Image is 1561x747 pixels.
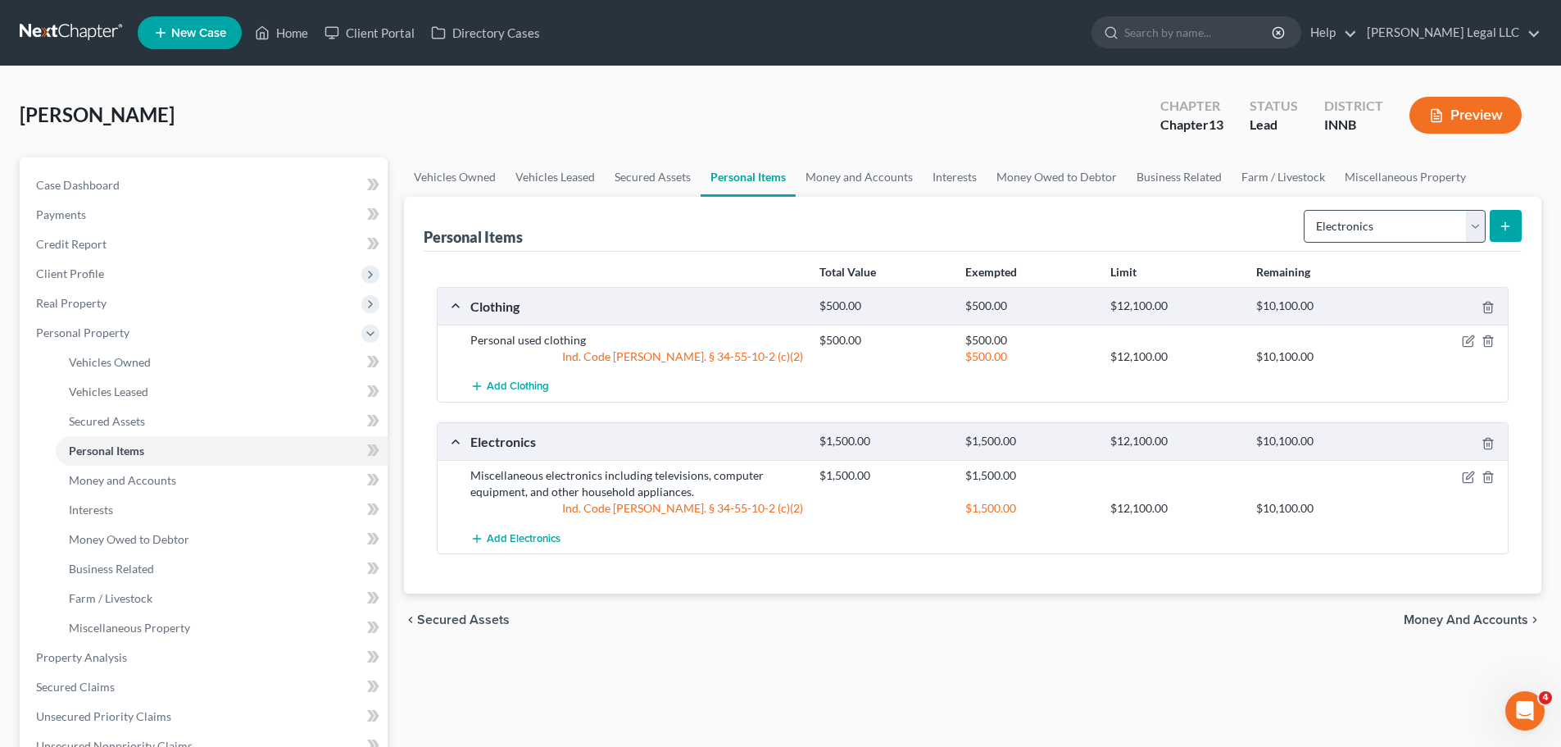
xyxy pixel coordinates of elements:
[36,296,107,310] span: Real Property
[56,584,388,613] a: Farm / Livestock
[423,18,548,48] a: Directory Cases
[1302,18,1357,48] a: Help
[36,709,171,723] span: Unsecured Priority Claims
[417,613,510,626] span: Secured Assets
[36,266,104,280] span: Client Profile
[819,265,876,279] strong: Total Value
[957,332,1102,348] div: $500.00
[811,332,956,348] div: $500.00
[1209,116,1223,132] span: 13
[957,348,1102,365] div: $500.00
[404,613,510,626] button: chevron_left Secured Assets
[56,436,388,466] a: Personal Items
[404,157,506,197] a: Vehicles Owned
[69,473,176,487] span: Money and Accounts
[23,230,388,259] a: Credit Report
[923,157,987,197] a: Interests
[462,500,811,517] div: Ind. Code [PERSON_NAME]. § 34-55-10-2 (c)(2)
[1127,157,1232,197] a: Business Related
[462,433,811,450] div: Electronics
[69,355,151,369] span: Vehicles Owned
[1232,157,1335,197] a: Farm / Livestock
[1404,613,1528,626] span: Money and Accounts
[23,702,388,731] a: Unsecured Priority Claims
[811,298,956,314] div: $500.00
[965,265,1017,279] strong: Exempted
[957,298,1102,314] div: $500.00
[56,466,388,495] a: Money and Accounts
[56,613,388,643] a: Miscellaneous Property
[462,332,811,348] div: Personal used clothing
[36,680,115,694] span: Secured Claims
[487,532,560,545] span: Add Electronics
[987,157,1127,197] a: Money Owed to Debtor
[957,500,1102,517] div: $1,500.00
[1359,18,1541,48] a: [PERSON_NAME] Legal LLC
[1124,17,1274,48] input: Search by name...
[1102,434,1247,449] div: $12,100.00
[69,414,145,428] span: Secured Assets
[462,348,811,365] div: Ind. Code [PERSON_NAME]. § 34-55-10-2 (c)(2)
[56,495,388,525] a: Interests
[36,237,107,251] span: Credit Report
[56,377,388,407] a: Vehicles Leased
[1324,97,1383,116] div: District
[957,434,1102,449] div: $1,500.00
[811,467,956,484] div: $1,500.00
[171,27,226,39] span: New Case
[69,562,154,576] span: Business Related
[1250,97,1298,116] div: Status
[69,503,113,517] span: Interests
[1409,97,1522,134] button: Preview
[1160,97,1223,116] div: Chapter
[605,157,701,197] a: Secured Assets
[1505,691,1545,731] iframe: Intercom live chat
[1539,691,1552,704] span: 4
[796,157,923,197] a: Money and Accounts
[20,102,175,126] span: [PERSON_NAME]
[957,467,1102,484] div: $1,500.00
[1256,265,1310,279] strong: Remaining
[1110,265,1137,279] strong: Limit
[36,650,127,664] span: Property Analysis
[69,532,189,546] span: Money Owed to Debtor
[811,434,956,449] div: $1,500.00
[1404,613,1541,626] button: Money and Accounts chevron_right
[701,157,796,197] a: Personal Items
[1102,500,1247,517] div: $12,100.00
[470,523,560,553] button: Add Electronics
[23,171,388,200] a: Case Dashboard
[23,200,388,230] a: Payments
[56,407,388,436] a: Secured Assets
[424,227,523,247] div: Personal Items
[1248,500,1393,517] div: $10,100.00
[404,613,417,626] i: chevron_left
[1250,116,1298,134] div: Lead
[316,18,423,48] a: Client Portal
[23,672,388,702] a: Secured Claims
[1248,434,1393,449] div: $10,100.00
[1102,298,1247,314] div: $12,100.00
[36,178,120,192] span: Case Dashboard
[1102,348,1247,365] div: $12,100.00
[506,157,605,197] a: Vehicles Leased
[462,467,811,500] div: Miscellaneous electronics including televisions, computer equipment, and other household appliances.
[69,621,190,635] span: Miscellaneous Property
[36,207,86,221] span: Payments
[1248,298,1393,314] div: $10,100.00
[470,371,549,402] button: Add Clothing
[1248,348,1393,365] div: $10,100.00
[23,643,388,672] a: Property Analysis
[69,385,148,399] span: Vehicles Leased
[1160,116,1223,134] div: Chapter
[56,348,388,377] a: Vehicles Owned
[462,298,811,315] div: Clothing
[1335,157,1476,197] a: Miscellaneous Property
[247,18,316,48] a: Home
[1324,116,1383,134] div: INNB
[1528,613,1541,626] i: chevron_right
[69,444,144,458] span: Personal Items
[56,554,388,584] a: Business Related
[36,326,129,339] span: Personal Property
[56,525,388,554] a: Money Owed to Debtor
